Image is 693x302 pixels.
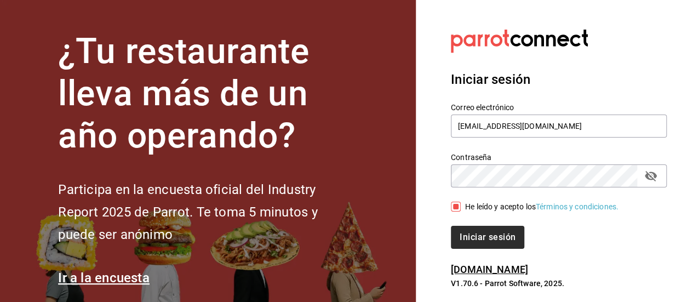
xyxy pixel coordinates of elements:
[451,226,524,249] button: Iniciar sesión
[451,153,491,162] font: Contraseña
[642,167,660,185] button: campo de contraseña
[465,202,536,211] font: He leído y acepto los
[451,72,530,87] font: Iniciar sesión
[451,264,528,275] a: [DOMAIN_NAME]
[58,31,309,156] font: ¿Tu restaurante lleva más de un año operando?
[451,103,514,112] font: Correo electrónico
[58,182,317,242] font: Participa en la encuesta oficial del Industry Report 2025 de Parrot. Te toma 5 minutos y puede se...
[58,270,150,286] a: Ir a la encuesta
[451,115,667,138] input: Ingresa tu correo electrónico
[536,202,618,211] a: Términos y condiciones.
[451,279,564,288] font: V1.70.6 - Parrot Software, 2025.
[460,232,516,242] font: Iniciar sesión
